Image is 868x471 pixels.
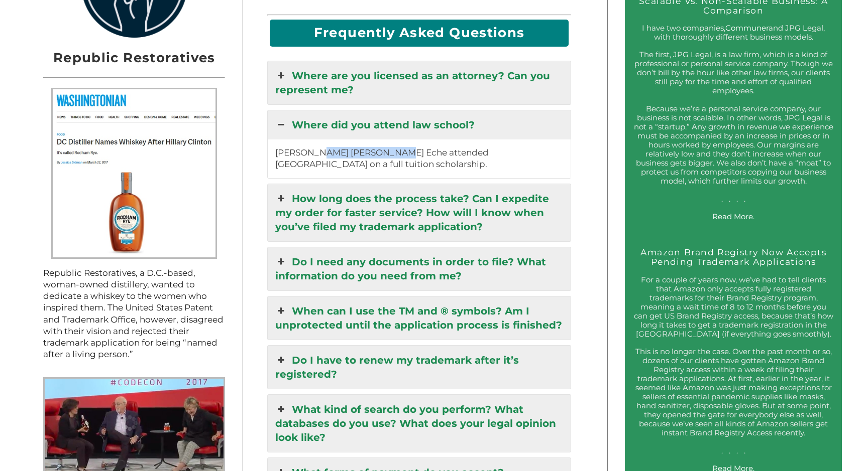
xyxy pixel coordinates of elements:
a: Amazon Brand Registry Now Accepts Pending Trademark Applications [640,247,826,267]
p: I have two companies, and JPG Legal, with thoroughly different business models. [633,24,833,42]
a: Communer [725,23,769,33]
p: The first, JPG Legal, is a law firm, which is a kind of professional or personal service company.... [633,50,833,95]
div: Where did you attend law school? [268,139,571,178]
p: This is no longer the case. Over the past month or so, dozens of our clients have gotten Amazon B... [633,347,833,455]
h2: Republic Restoratives [43,47,225,69]
p: Republic Restoratives, a D.C.-based, woman-owned distillery, wanted to dedicate a whiskey to the ... [43,267,225,361]
a: When can I use the TM and ® symbols? Am I unprotected until the application process is finished? [268,296,571,340]
p: Because we’re a personal service company, our business is not scalable. In other words, JPG Legal... [633,104,833,204]
a: What kind of search do you perform? What databases do you use? What does your legal opinion look ... [268,395,571,452]
p: [PERSON_NAME] [PERSON_NAME] Eche attended [GEOGRAPHIC_DATA] on a full tuition scholarship. [275,147,563,171]
p: For a couple of years now, we’ve had to tell clients that Amazon only accepts fully registered tr... [633,275,833,339]
a: Do I need any documents in order to file? What information do you need from me? [268,247,571,290]
a: Read More. [712,212,754,221]
a: Do I have to renew my trademark after it’s registered? [268,346,571,389]
a: Where did you attend law school? [268,110,571,139]
img: Rodham Rye People Screenshot [51,88,217,259]
a: How long does the process take? Can I expedite my order for faster service? How will I know when ... [268,184,571,241]
h2: Frequently Asked Questions [270,20,568,47]
a: Where are you licensed as an attorney? Can you represent me? [268,61,571,104]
